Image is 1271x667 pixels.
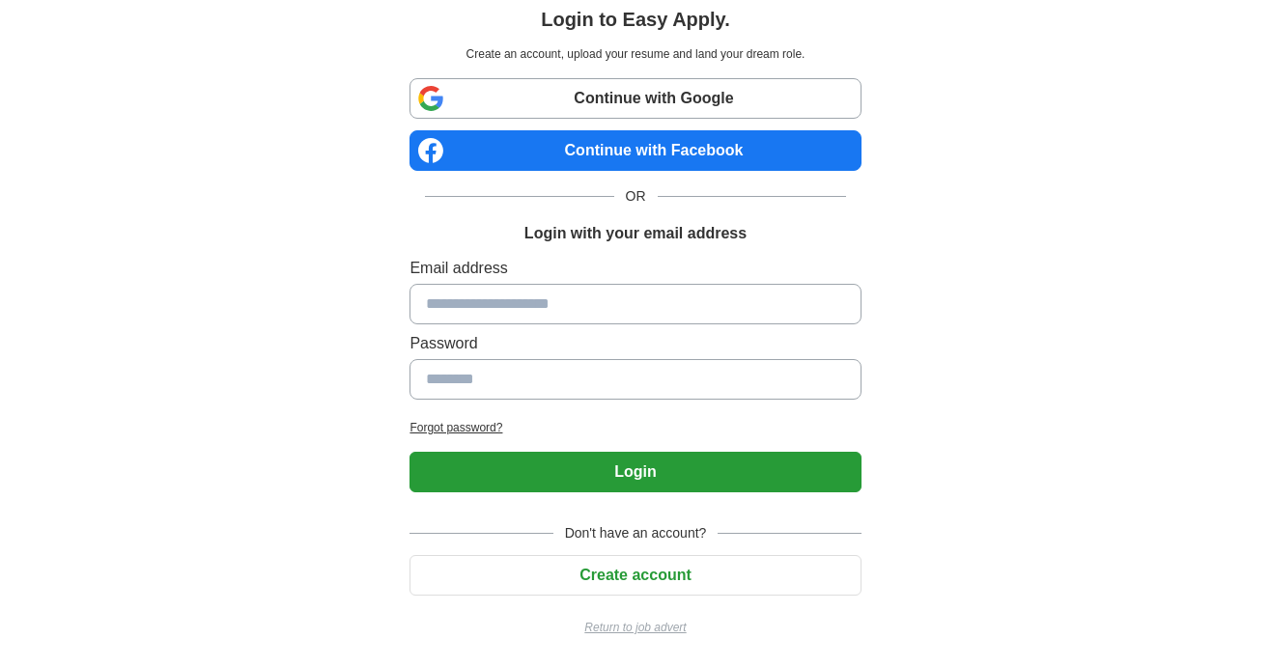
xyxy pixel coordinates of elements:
a: Continue with Google [410,78,861,119]
a: Forgot password? [410,419,861,436]
a: Continue with Facebook [410,130,861,171]
a: Create account [410,567,861,583]
label: Password [410,332,861,355]
label: Email address [410,257,861,280]
span: Don't have an account? [553,523,719,543]
span: OR [614,186,658,207]
a: Return to job advert [410,619,861,636]
h1: Login to Easy Apply. [541,5,730,34]
button: Create account [410,555,861,596]
button: Login [410,452,861,492]
h1: Login with your email address [524,222,747,245]
p: Create an account, upload your resume and land your dream role. [413,45,857,63]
